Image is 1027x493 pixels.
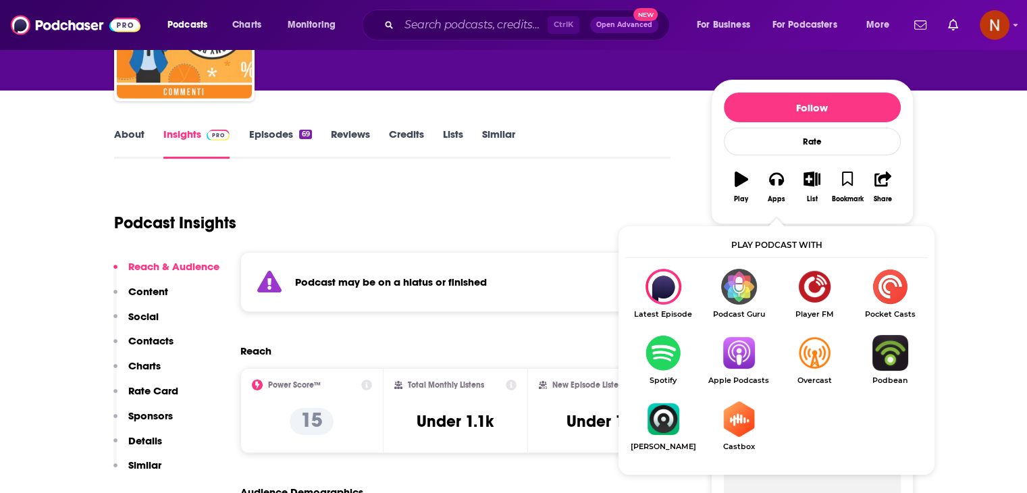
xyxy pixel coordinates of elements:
section: Click to expand status details [240,252,671,312]
span: Podcast Guru [701,310,776,319]
span: Open Advanced [596,22,652,28]
a: Reviews [331,128,370,159]
span: Apple Podcasts [701,376,776,385]
button: Play [724,163,759,211]
button: Show profile menu [980,10,1009,40]
a: Podcast GuruPodcast Guru [701,269,776,319]
button: List [794,163,829,211]
span: Spotify [625,376,701,385]
span: More [866,16,889,34]
strong: Podcast may be on a hiatus or finished [295,276,487,288]
button: open menu [687,14,767,36]
button: Rate Card [113,384,178,409]
a: Similar [482,128,515,159]
button: Similar [113,459,161,484]
img: User Profile [980,10,1009,40]
span: Podbean [852,376,928,385]
h2: Reach [240,344,271,357]
p: Social [128,310,159,323]
a: Pocket CastsPocket Casts [852,269,928,319]
p: Charts [128,359,161,372]
a: Castro[PERSON_NAME] [625,401,701,451]
button: Charts [113,359,161,384]
a: Lists [443,128,463,159]
div: Apps [768,195,785,203]
a: CastboxCastbox [701,401,776,451]
span: Ctrl K [548,16,579,34]
h2: New Episode Listens [552,380,627,390]
img: Podchaser - Follow, Share and Rate Podcasts [11,12,140,38]
div: Commenti a "Il Sole 24 Ore" on Latest Episode [625,269,701,319]
a: OvercastOvercast [776,335,852,385]
p: Reach & Audience [128,260,219,273]
button: open menu [764,14,857,36]
span: For Business [697,16,750,34]
p: Similar [128,459,161,471]
input: Search podcasts, credits, & more... [399,14,548,36]
div: Bookmark [831,195,863,203]
div: List [807,195,818,203]
a: SpotifySpotify [625,335,701,385]
button: Sponsors [113,409,173,434]
span: Podcasts [167,16,207,34]
h2: Total Monthly Listens [408,380,484,390]
span: Overcast [776,376,852,385]
h1: Podcast Insights [114,213,236,233]
p: Sponsors [128,409,173,422]
button: open menu [857,14,906,36]
button: Reach & Audience [113,260,219,285]
button: Details [113,434,162,459]
a: Episodes69 [248,128,311,159]
button: Bookmark [830,163,865,211]
h2: Power Score™ [268,380,321,390]
a: Show notifications dropdown [909,14,932,36]
span: Logged in as AdelNBM [980,10,1009,40]
div: Play podcast with [625,233,928,258]
p: Contacts [128,334,174,347]
a: Player FMPlayer FM [776,269,852,319]
div: Rate [724,128,901,155]
p: Details [128,434,162,447]
span: Pocket Casts [852,310,928,319]
button: Social [113,310,159,335]
span: [PERSON_NAME] [625,442,701,451]
button: Share [865,163,900,211]
p: 15 [290,408,334,435]
div: Play [734,195,748,203]
img: Podchaser Pro [207,130,230,140]
h3: Under 1.1k [417,411,494,432]
a: Charts [223,14,269,36]
a: InsightsPodchaser Pro [163,128,230,159]
button: Follow [724,93,901,122]
a: PodbeanPodbean [852,335,928,385]
button: Apps [759,163,794,211]
h3: Under 1k [567,411,632,432]
button: Open AdvancedNew [590,17,658,33]
span: Charts [232,16,261,34]
a: Credits [389,128,424,159]
button: open menu [278,14,353,36]
span: Latest Episode [625,310,701,319]
div: Share [874,195,892,203]
span: Castbox [701,442,776,451]
div: Search podcasts, credits, & more... [375,9,683,41]
span: Monitoring [288,16,336,34]
p: Rate Card [128,384,178,397]
button: open menu [158,14,225,36]
div: 69 [299,130,311,139]
span: Player FM [776,310,852,319]
a: Show notifications dropdown [943,14,964,36]
p: Content [128,285,168,298]
button: Content [113,285,168,310]
a: Apple PodcastsApple Podcasts [701,335,776,385]
a: About [114,128,144,159]
span: New [633,8,658,21]
span: For Podcasters [772,16,837,34]
button: Contacts [113,334,174,359]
